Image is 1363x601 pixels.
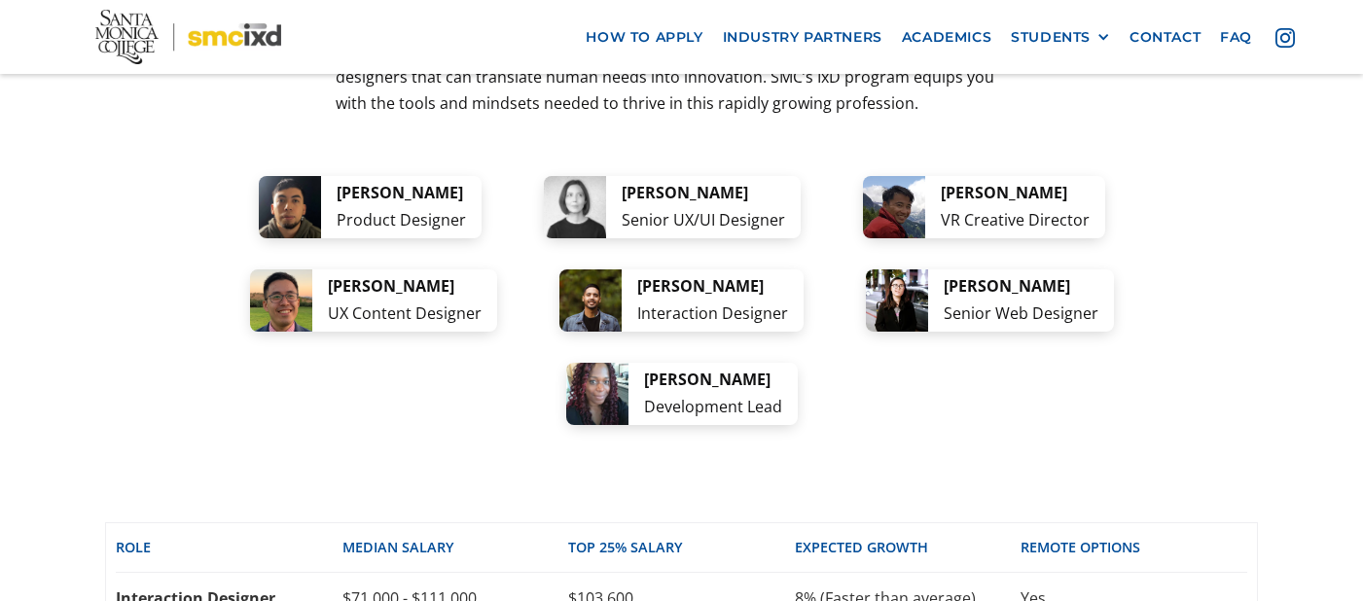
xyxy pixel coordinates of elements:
img: icon - instagram [1275,28,1295,48]
div: [PERSON_NAME] [622,180,785,206]
a: Academics [892,18,1001,54]
div: [PERSON_NAME] [644,367,782,393]
div: STUDENTS [1011,28,1091,45]
div: Interaction Designer [637,300,788,327]
div: STUDENTS [1011,28,1110,45]
div: [PERSON_NAME] [637,273,788,300]
div: Role [116,538,342,557]
a: contact [1120,18,1210,54]
a: industry partners [713,18,892,54]
a: how to apply [576,18,712,54]
div: [PERSON_NAME] [328,273,482,300]
div: Senior UX/UI Designer [622,207,785,233]
div: Development Lead [644,394,782,420]
div: REMOTE OPTIONS [1021,538,1247,557]
div: VR Creative Director [941,207,1090,233]
div: [PERSON_NAME] [941,180,1090,206]
div: [PERSON_NAME] [337,180,466,206]
div: EXPECTED GROWTH [795,538,1022,557]
a: faq [1210,18,1262,54]
div: UX Content Designer [328,300,482,327]
img: Santa Monica College - SMC IxD logo [95,10,281,64]
div: Median SALARY [342,538,569,557]
div: Product Designer [337,207,466,233]
p: From tech companies to governments and non-profits, our interconnected world needs designers that... [336,38,1027,118]
div: Senior Web Designer [944,300,1098,327]
div: [PERSON_NAME] [944,273,1098,300]
div: top 25% SALARY [568,538,795,557]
